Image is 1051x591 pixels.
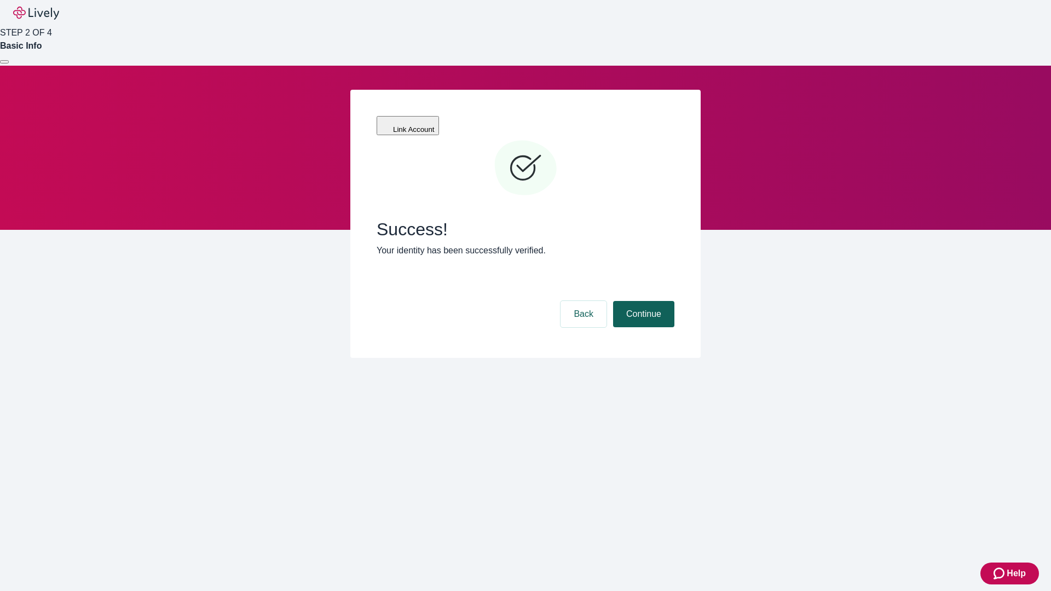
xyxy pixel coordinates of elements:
img: Lively [13,7,59,20]
p: Your identity has been successfully verified. [377,244,674,257]
button: Zendesk support iconHelp [980,563,1039,584]
svg: Zendesk support icon [994,567,1007,580]
span: Help [1007,567,1026,580]
button: Back [561,301,607,327]
svg: Checkmark icon [493,136,558,201]
button: Link Account [377,116,439,135]
span: Success! [377,219,674,240]
button: Continue [613,301,674,327]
